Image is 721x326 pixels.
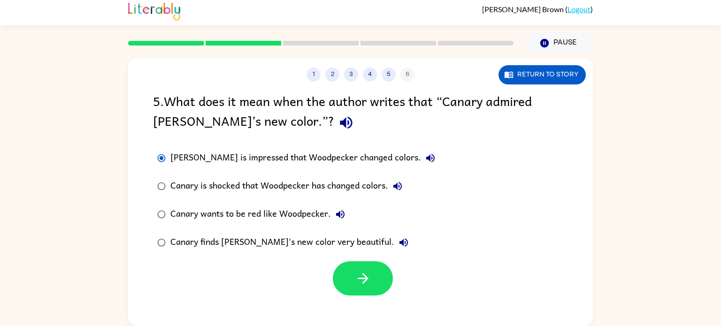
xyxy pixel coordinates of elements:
button: 2 [325,68,339,82]
span: [PERSON_NAME] Brown [482,5,565,14]
div: Canary is shocked that Woodpecker has changed colors. [170,177,407,196]
button: Canary wants to be red like Woodpecker. [331,205,350,224]
button: 1 [307,68,321,82]
div: ( ) [482,5,593,14]
button: Canary finds [PERSON_NAME]'s new color very beautiful. [394,233,413,252]
button: [PERSON_NAME] is impressed that Woodpecker changed colors. [421,149,440,167]
div: [PERSON_NAME] is impressed that Woodpecker changed colors. [170,149,440,167]
button: 5 [382,68,396,82]
div: Canary finds [PERSON_NAME]'s new color very beautiful. [170,233,413,252]
button: Canary is shocked that Woodpecker has changed colors. [388,177,407,196]
button: Pause [525,32,593,54]
button: 4 [363,68,377,82]
button: 3 [344,68,358,82]
a: Logout [568,5,591,14]
button: Return to story [499,65,586,84]
div: 5 . What does it mean when the author writes that “Canary admired [PERSON_NAME]’s new color.”? [153,91,568,135]
div: Canary wants to be red like Woodpecker. [170,205,350,224]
